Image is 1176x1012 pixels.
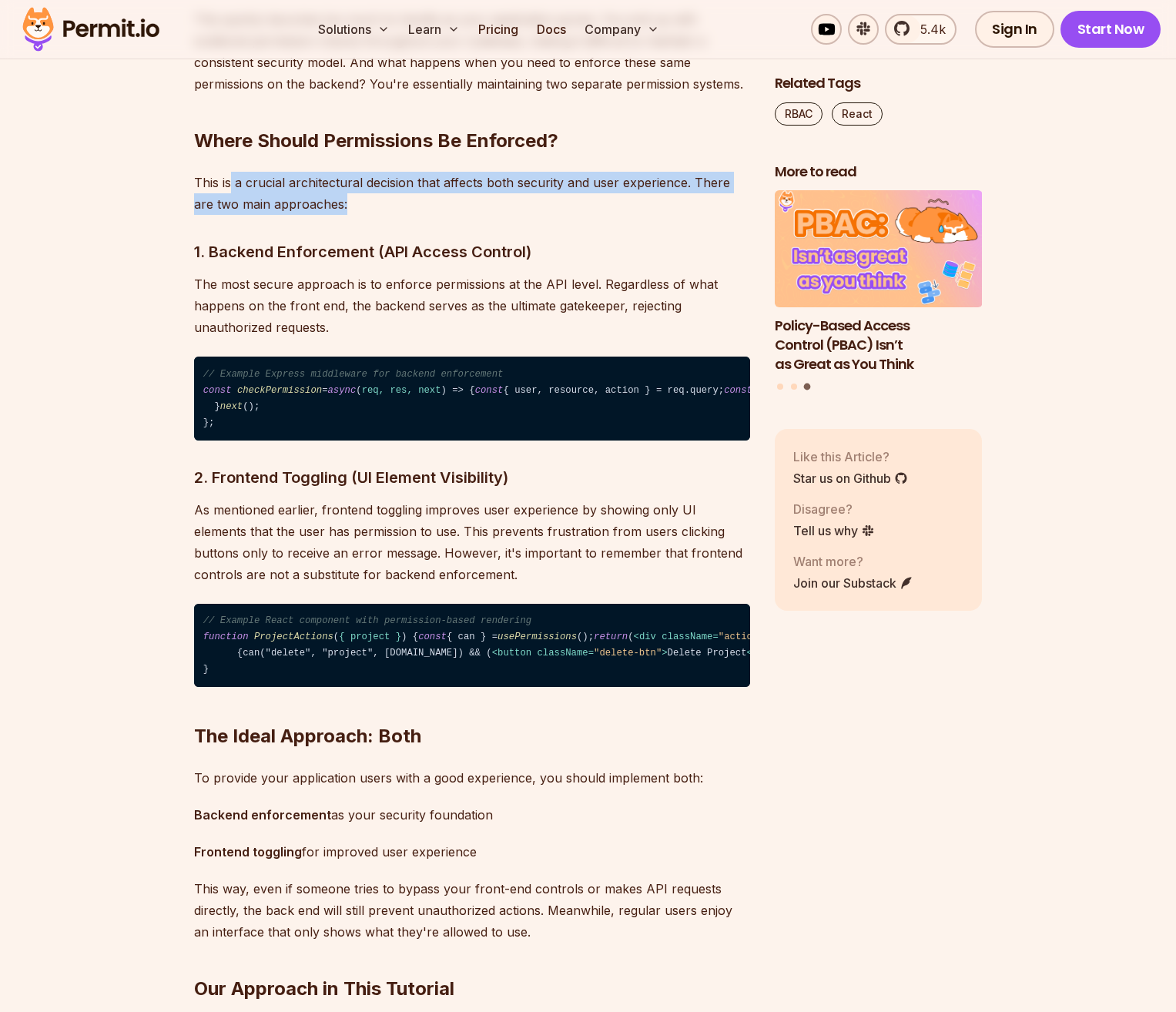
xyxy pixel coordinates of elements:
code: = ( ) => { { user, resource, action } = req. ; permitted = permit. (user, action, resource); (!pe... [194,357,750,441]
p: Like this Article? [793,447,908,466]
span: query [690,385,719,396]
span: 5.4k [911,20,946,39]
span: req, res, next [362,385,441,396]
h3: 1. Backend Enforcement (API Access Control) [194,240,750,264]
a: React [832,102,883,126]
p: This way, even if someone tries to bypass your front-end controls or makes API requests directly,... [194,878,750,943]
span: div [639,632,656,642]
h2: The Ideal Approach: Both [194,662,750,749]
button: Company [578,14,665,45]
button: Solutions [312,14,396,45]
a: Tell us why [793,521,875,540]
a: 5.4k [885,14,957,45]
span: className [662,632,712,642]
span: const [203,385,232,396]
button: Go to slide 3 [804,384,811,390]
p: The most secure approach is to enforce permissions at the API level. Regardless of what happens o... [194,273,750,338]
span: < = > [492,648,668,658]
p: for improved user experience [194,841,750,863]
p: This is a crucial architectural decision that affects both security and user experience. There ar... [194,172,750,215]
p: Disagree? [793,500,875,518]
p: As mentioned earlier, frontend toggling improves user experience by showing only UI elements that... [194,499,750,585]
span: function [203,632,249,642]
a: Docs [531,14,572,45]
a: Policy-Based Access Control (PBAC) Isn’t as Great as You ThinkPolicy-Based Access Control (PBAC) ... [775,191,983,374]
span: className [538,648,588,658]
span: checkPermission [237,385,322,396]
span: return [594,632,628,642]
strong: Frontend toggling [194,844,302,860]
li: 3 of 3 [775,191,983,374]
span: { project } [339,632,401,642]
span: // Example React component with permission-based rendering [203,615,531,626]
span: button [498,648,531,658]
span: async [328,385,357,396]
span: </ > [747,648,798,658]
h2: Our Approach in This Tutorial [194,915,750,1001]
span: "delete-btn" [594,648,662,658]
h2: Where Should Permissions Be Enforced? [194,67,750,153]
img: Policy-Based Access Control (PBAC) Isn’t as Great as You Think [775,191,983,308]
span: ProjectActions [254,632,333,642]
h3: 2. Frontend Toggling (UI Element Visibility) [194,465,750,490]
span: // Example Express middleware for backend enforcement [203,369,504,380]
span: const [418,632,447,642]
a: Star us on Github [793,469,908,488]
a: Pricing [472,14,524,45]
h2: Related Tags [775,74,983,93]
img: Permit logo [15,3,166,55]
button: Go to slide 2 [791,384,797,390]
span: "actions" [719,632,769,642]
span: usePermissions [498,632,577,642]
button: Learn [402,14,466,45]
h2: More to read [775,163,983,182]
strong: Backend enforcement [194,807,331,823]
p: as your security foundation [194,804,750,826]
code: ( ) { { can } = (); ( ); } [194,604,750,688]
p: Want more? [793,552,913,571]
a: Join our Substack [793,574,913,592]
span: const [475,385,504,396]
span: const [724,385,752,396]
h3: Policy-Based Access Control (PBAC) Isn’t as Great as You Think [775,317,983,374]
span: < = > [634,632,776,642]
a: Sign In [975,11,1054,48]
a: Start Now [1060,11,1161,48]
button: Go to slide 1 [777,384,783,390]
span: next [220,401,243,412]
a: RBAC [775,102,823,126]
p: To provide your application users with a good experience, you should implement both: [194,767,750,789]
div: Posts [775,191,983,393]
